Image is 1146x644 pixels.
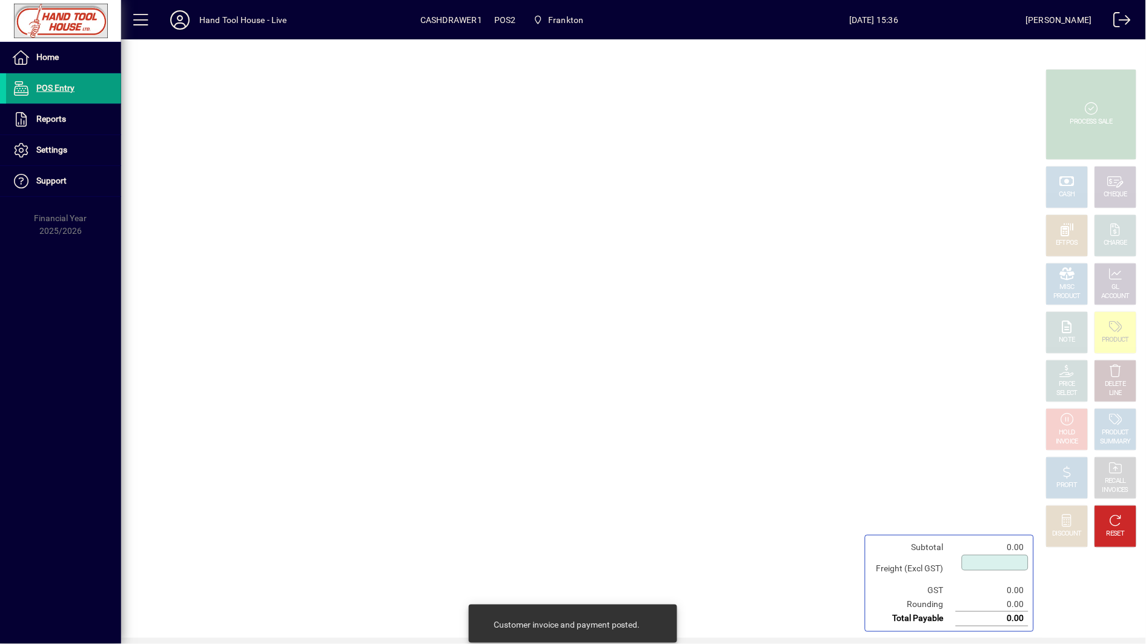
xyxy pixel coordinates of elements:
div: PRODUCT [1102,428,1129,437]
td: GST [870,583,956,597]
div: DELETE [1105,380,1126,389]
span: Settings [36,145,67,154]
td: 0.00 [956,597,1028,612]
div: RESET [1107,529,1125,539]
span: POS Entry [36,83,75,93]
div: Customer invoice and payment posted. [494,619,640,631]
div: DISCOUNT [1053,529,1082,539]
td: 0.00 [956,612,1028,626]
span: Frankton [528,9,589,31]
div: MISC [1060,283,1075,292]
span: CASHDRAWER1 [420,10,482,30]
div: HOLD [1059,428,1075,437]
div: PRODUCT [1053,292,1081,301]
div: NOTE [1059,336,1075,345]
span: Support [36,176,67,185]
div: PROCESS SALE [1070,118,1113,127]
span: POS2 [494,10,516,30]
span: [DATE] 15:36 [722,10,1026,30]
div: PROFIT [1057,481,1078,490]
a: Support [6,166,121,196]
div: INVOICE [1056,437,1078,446]
div: SUMMARY [1101,437,1131,446]
td: 0.00 [956,583,1028,597]
td: Rounding [870,597,956,612]
span: Reports [36,114,66,124]
a: Home [6,42,121,73]
div: PRICE [1059,380,1076,389]
div: GL [1112,283,1120,292]
div: [PERSON_NAME] [1026,10,1092,30]
td: Total Payable [870,612,956,626]
div: EFTPOS [1056,239,1079,248]
button: Profile [161,9,199,31]
span: Frankton [548,10,583,30]
div: PRODUCT [1102,336,1129,345]
div: LINE [1110,389,1122,398]
span: Home [36,52,59,62]
td: Subtotal [870,540,956,554]
div: ACCOUNT [1102,292,1130,301]
div: CASH [1059,190,1075,199]
a: Settings [6,135,121,165]
a: Reports [6,104,121,134]
div: SELECT [1057,389,1078,398]
div: RECALL [1105,477,1127,486]
div: Hand Tool House - Live [199,10,287,30]
div: CHARGE [1104,239,1128,248]
td: 0.00 [956,540,1028,554]
td: Freight (Excl GST) [870,554,956,583]
div: CHEQUE [1104,190,1127,199]
div: INVOICES [1102,486,1128,495]
a: Logout [1104,2,1131,42]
